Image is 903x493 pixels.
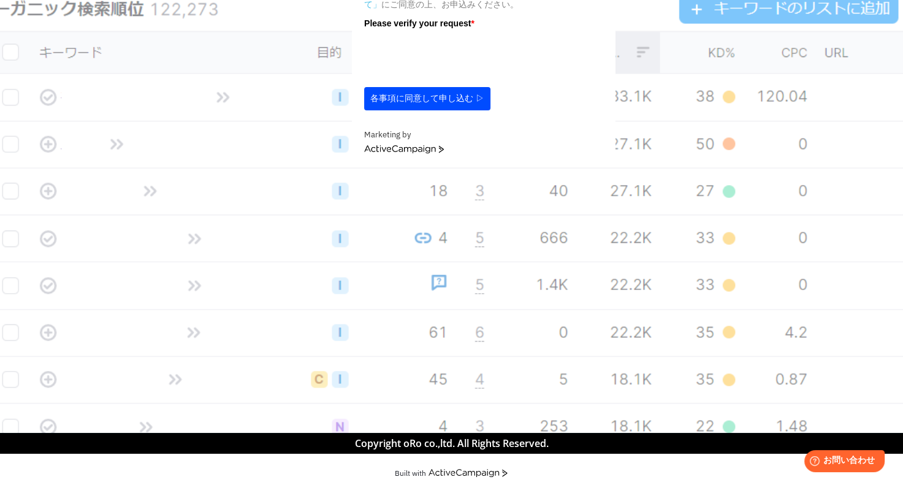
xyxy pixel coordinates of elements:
[364,87,490,110] button: 各事項に同意して申し込む ▷
[364,33,551,81] iframe: reCAPTCHA
[395,468,426,478] div: Built with
[364,17,603,30] label: Please verify your request
[794,445,890,480] iframe: Help widget launcher
[355,437,549,450] span: Copyright oRo co.,ltd. All Rights Reserved.
[364,129,603,142] div: Marketing by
